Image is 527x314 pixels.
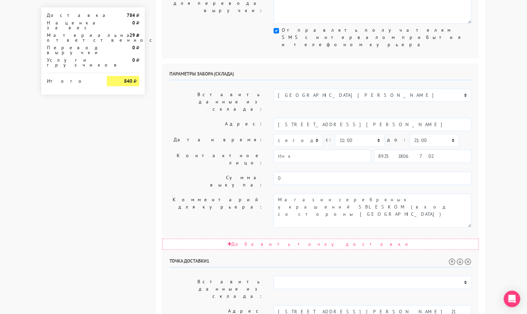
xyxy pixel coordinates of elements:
label: Адрес: [164,118,268,131]
strong: 29 [130,32,135,38]
strong: 840 [124,78,132,84]
label: Комментарий для курьера: [164,194,268,227]
label: Вставить данные из склада: [164,89,268,115]
div: Услуги грузчиков [42,58,102,67]
label: Дата и время: [164,134,268,147]
label: Контактное лицо: [164,150,268,169]
h6: Точка доставки [169,258,471,267]
label: Отправлять получателям SMS с интервалом прибытия и телефоном курьера [282,27,471,48]
label: Сумма выкупа: [164,172,268,191]
label: Вставить данные из склада: [164,276,268,302]
strong: 0 [132,57,135,63]
div: Open Intercom Messenger [504,291,520,307]
label: c: [325,134,332,146]
div: Материальная ответственность [42,33,102,42]
strong: 0 [132,20,135,26]
div: Итого [47,76,96,83]
strong: 784 [127,12,135,18]
label: до: [387,134,407,146]
input: Имя [273,150,371,163]
strong: 0 [132,44,135,51]
div: Наценка за вес [42,20,102,30]
h6: Параметры забора (склада) [169,71,471,80]
span: 1 [207,258,209,264]
div: Доставка [42,13,102,18]
input: Телефон [374,150,471,163]
div: Добавить точку доставки [162,239,478,250]
div: Перевод выручки [42,45,102,55]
